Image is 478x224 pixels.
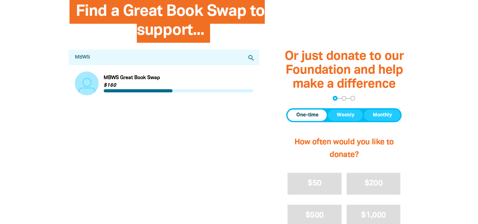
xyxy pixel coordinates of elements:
[328,109,363,121] button: Weekly
[364,109,400,121] button: Monthly
[361,212,386,219] span: $1,000
[342,96,346,101] button: Navigate to step 2 of 3 to enter your details
[333,96,337,101] button: Navigate to step 1 of 3 to enter your donation amount
[347,173,401,195] button: $200
[365,180,383,187] span: $200
[247,54,255,62] i: search
[308,180,321,187] span: $50
[76,4,265,43] span: Find a Great Book Swap to support...
[306,212,324,219] span: $500
[372,111,392,119] span: Monthly
[296,111,318,119] span: One-time
[336,111,354,119] span: Weekly
[350,96,355,101] button: Navigate to step 3 of 3 to enter your payment details
[286,108,402,122] div: Donation frequency
[287,109,327,121] button: One-time
[286,130,402,168] h2: How often would you like to donate?
[75,72,253,95] div: Paginated content
[287,173,342,195] button: $50
[284,51,403,90] span: Or just donate to our Foundation and help make a difference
